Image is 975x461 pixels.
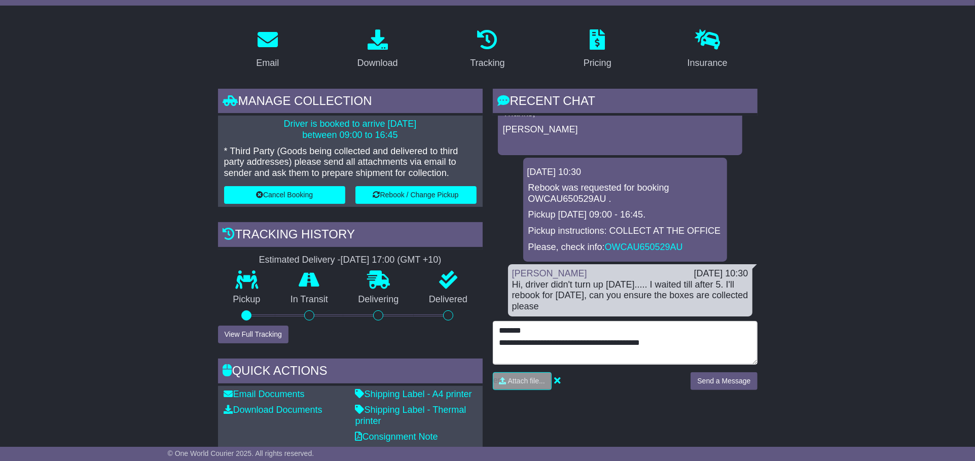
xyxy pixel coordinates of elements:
[414,294,483,305] p: Delivered
[224,146,477,179] p: * Third Party (Goods being collected and delivered to third party addresses) please send all atta...
[218,294,276,305] p: Pickup
[493,89,757,116] div: RECENT CHAT
[681,26,734,74] a: Insurance
[605,242,683,252] a: OWCAU650529AU
[577,26,618,74] a: Pricing
[355,186,477,204] button: Rebook / Change Pickup
[512,268,587,278] a: [PERSON_NAME]
[343,294,414,305] p: Delivering
[355,389,472,399] a: Shipping Label - A4 printer
[218,326,288,343] button: View Full Tracking
[528,183,722,204] p: Rebook was requested for booking OWCAU650529AU .
[224,119,477,140] p: Driver is booked to arrive [DATE] between 09:00 to 16:45
[470,56,504,70] div: Tracking
[341,255,442,266] div: [DATE] 17:00 (GMT +10)
[351,26,405,74] a: Download
[584,56,611,70] div: Pricing
[512,279,748,312] div: Hi, driver didn't turn up [DATE]..... I waited till after 5. I'll rebook for [DATE], can you ensu...
[275,294,343,305] p: In Transit
[691,372,757,390] button: Send a Message
[218,222,483,250] div: Tracking history
[688,56,728,70] div: Insurance
[694,268,748,279] div: [DATE] 10:30
[218,359,483,386] div: Quick Actions
[355,432,438,442] a: Consignment Note
[218,89,483,116] div: Manage collection
[527,167,723,178] div: [DATE] 10:30
[503,124,737,135] p: [PERSON_NAME]
[355,405,466,426] a: Shipping Label - Thermal printer
[224,405,322,415] a: Download Documents
[224,389,305,399] a: Email Documents
[528,209,722,221] p: Pickup [DATE] 09:00 - 16:45.
[528,242,722,253] p: Please, check info:
[256,56,279,70] div: Email
[357,56,398,70] div: Download
[218,255,483,266] div: Estimated Delivery -
[249,26,285,74] a: Email
[168,449,314,457] span: © One World Courier 2025. All rights reserved.
[224,186,345,204] button: Cancel Booking
[528,226,722,237] p: Pickup instructions: COLLECT AT THE OFFICE
[463,26,511,74] a: Tracking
